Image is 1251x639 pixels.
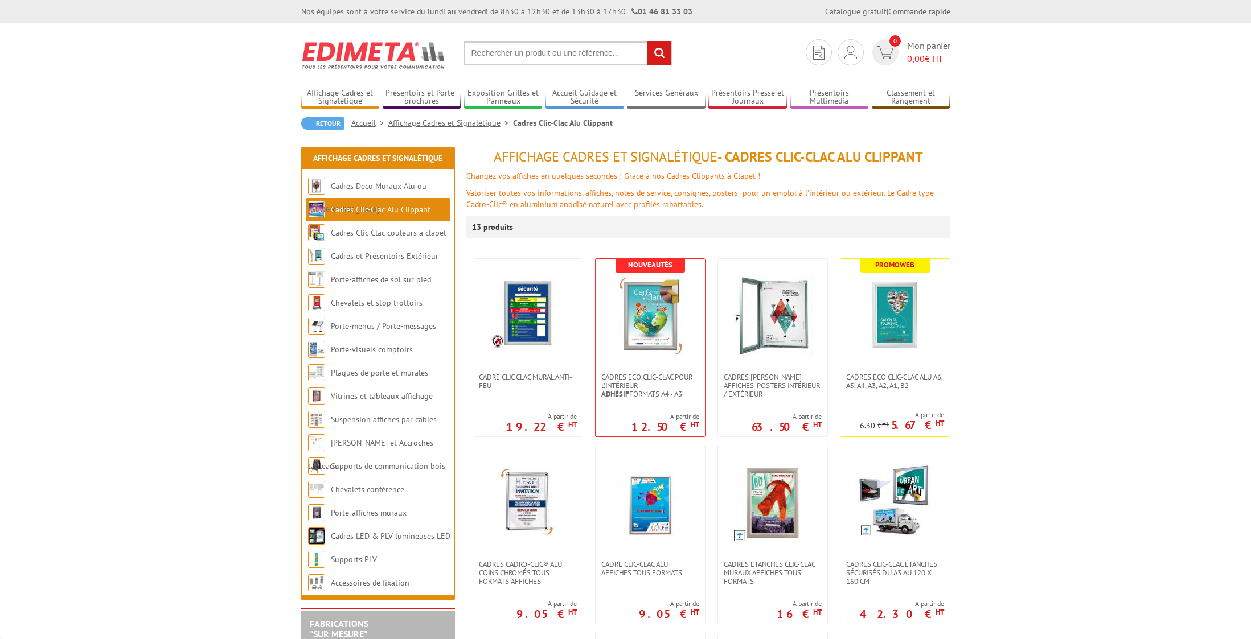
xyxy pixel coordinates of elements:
[882,419,889,427] sup: HT
[639,599,699,608] span: A partir de
[545,88,624,107] a: Accueil Guidage et Sécurité
[777,599,822,608] span: A partir de
[875,260,914,270] b: Promoweb
[596,373,705,398] a: Cadres Eco Clic-Clac pour l'intérieur -Adhésifformats A4 - A3
[472,216,515,238] p: 13 produits
[724,560,822,586] span: Cadres Etanches Clic-Clac muraux affiches tous formats
[610,463,690,543] img: Cadre Clic-Clac Alu affiches tous formats
[516,599,577,608] span: A partir de
[647,41,671,65] input: rechercher
[331,461,445,471] a: Supports de communication bois
[568,607,577,617] sup: HT
[907,53,925,64] span: 0,00
[351,118,388,128] a: Accueil
[464,41,672,65] input: Rechercher un produit ou une référence...
[331,298,423,308] a: Chevalets et stop trottoirs
[691,607,699,617] sup: HT
[891,422,944,428] p: 5.67 €
[479,373,577,390] span: Cadre CLIC CLAC Mural ANTI-FEU
[331,274,431,285] a: Porte-affiches de sol sur pied
[889,35,901,47] span: 0
[777,611,822,617] p: 16 €
[301,6,692,17] div: Nos équipes sont à votre service du lundi au vendredi de 8h30 à 12h30 et de 13h30 à 17h30
[813,420,822,430] sup: HT
[331,321,436,331] a: Porte-menus / Porte-messages
[733,276,813,356] img: Cadres vitrines affiches-posters intérieur / extérieur
[846,373,944,390] span: Cadres Eco Clic-Clac alu A6, A5, A4, A3, A2, A1, B2
[516,611,577,617] p: 9.05 €
[718,560,827,586] a: Cadres Etanches Clic-Clac muraux affiches tous formats
[331,531,450,541] a: Cadres LED & PLV lumineuses LED
[473,560,583,586] a: Cadres Cadro-Clic® Alu coins chromés tous formats affiches
[860,611,944,617] p: 42.30 €
[631,423,699,430] p: 12.50 €
[840,373,950,390] a: Cadres Eco Clic-Clac alu A6, A5, A4, A3, A2, A1, B2
[331,508,407,518] a: Porte-affiches muraux
[466,150,950,164] h1: - Cadres Clic-Clac Alu Clippant
[308,224,325,241] img: Cadres Clic-Clac couleurs à clapet
[855,276,935,356] img: Cadres Eco Clic-Clac alu A6, A5, A4, A3, A2, A1, B2
[308,248,325,265] img: Cadres et Présentoirs Extérieur
[844,46,857,59] img: devis rapide
[840,560,950,586] a: Cadres Clic-Clac Étanches Sécurisés du A3 au 120 x 160 cm
[691,420,699,430] sup: HT
[301,117,344,130] a: Retour
[301,34,446,76] img: Edimeta
[628,260,672,270] b: Nouveautés
[907,52,950,65] span: € HT
[639,611,699,617] p: 9.05 €
[331,344,413,354] a: Porte-visuels comptoirs
[308,294,325,311] img: Chevalets et stop trottoirs
[308,481,325,498] img: Chevalets conférence
[568,420,577,430] sup: HT
[846,560,944,586] span: Cadres Clic-Clac Étanches Sécurisés du A3 au 120 x 160 cm
[308,387,325,405] img: Vitrines et tableaux affichage
[383,88,461,107] a: Présentoirs et Porte-brochures
[813,607,822,617] sup: HT
[790,88,869,107] a: Présentoirs Multimédia
[331,228,446,238] a: Cadres Clic-Clac couleurs à clapet
[331,414,437,424] a: Suspension affiches par câbles
[872,88,950,107] a: Classement et Rangement
[308,364,325,381] img: Plaques de porte et murales
[331,578,409,588] a: Accessoires de fixation
[724,373,822,398] span: Cadres [PERSON_NAME] affiches-posters intérieur / extérieur
[308,551,325,568] img: Supports PLV
[825,6,887,17] a: Catalogue gratuit
[825,6,950,17] div: |
[860,599,944,608] span: A partir de
[860,410,944,419] span: A partir de
[627,88,706,107] a: Services Généraux
[733,463,813,543] img: Cadres Etanches Clic-Clac muraux affiches tous formats
[494,148,717,166] span: Affichage Cadres et Signalétique
[308,527,325,545] img: Cadres LED & PLV lumineuses LED
[308,271,325,288] img: Porte-affiches de sol sur pied
[601,389,629,399] strong: Adhésif
[610,276,690,356] img: Cadres Eco Clic-Clac pour l'intérieur - <strong>Adhésif</strong> formats A4 - A3
[506,412,577,421] span: A partir de
[331,204,430,215] a: Cadres Clic-Clac Alu Clippant
[331,251,438,261] a: Cadres et Présentoirs Extérieur
[860,422,889,430] p: 6.30 €
[708,88,787,107] a: Présentoirs Presse et Journaux
[813,46,825,60] img: devis rapide
[631,6,692,17] strong: 01 46 81 33 03
[301,88,380,107] a: Affichage Cadres et Signalétique
[308,504,325,521] img: Porte-affiches muraux
[479,560,577,586] span: Cadres Cadro-Clic® Alu coins chromés tous formats affiches
[869,39,950,65] a: devis rapide 0 Mon panier 0,00€ HT
[601,373,699,398] span: Cadres Eco Clic-Clac pour l'intérieur - formats A4 - A3
[466,188,934,209] font: Valoriser toutes vos informations, affiches, notes de service, consignes, posters pour un emploi ...
[388,118,513,128] a: Affichage Cadres et Signalétique
[936,607,944,617] sup: HT
[331,368,428,378] a: Plaques de porte et murales
[491,276,565,350] img: Cadre CLIC CLAC Mural ANTI-FEU
[473,373,583,390] a: Cadre CLIC CLAC Mural ANTI-FEU
[488,463,568,543] img: Cadres Cadro-Clic® Alu coins chromés tous formats affiches
[466,171,760,181] font: Changez vos affiches en quelques secondes ! Grâce à nos Cadres Clippants à Clapet !
[752,423,822,430] p: 63.50 €
[936,418,944,428] sup: HT
[907,39,950,65] span: Mon panier
[308,341,325,358] img: Porte-visuels comptoirs
[331,484,404,494] a: Chevalets conférence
